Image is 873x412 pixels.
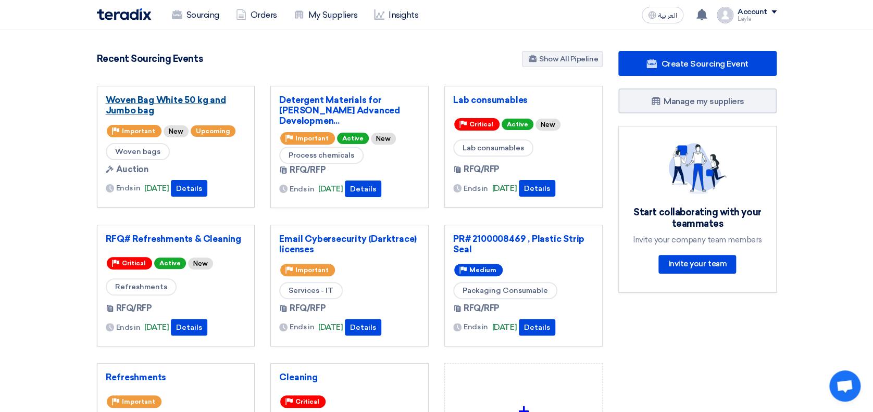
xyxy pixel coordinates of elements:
[345,181,381,197] button: Details
[279,95,420,126] a: Detergent Materials for [PERSON_NAME] Advanced Developmen...
[97,8,151,20] img: Teradix logo
[279,234,420,254] a: Email Cybersecurity (Darktrace) licenses
[97,53,203,65] h4: Recent Sourcing Events
[106,372,246,382] a: Refreshments
[106,278,177,295] span: Refreshments
[318,183,343,195] span: [DATE]
[171,319,207,336] button: Details
[492,183,517,195] span: [DATE]
[116,183,141,194] span: Ends in
[116,322,141,333] span: Ends in
[106,143,170,160] span: Woven bags
[738,8,767,17] div: Account
[453,139,533,157] span: Lab consumables
[502,119,533,130] span: Active
[464,183,488,194] span: Ends in
[337,133,369,144] span: Active
[469,121,493,128] span: Critical
[279,282,343,299] span: Services - IT
[144,321,169,333] span: [DATE]
[661,59,748,69] span: Create Sourcing Event
[116,163,148,176] span: Auction
[453,282,557,299] span: Packaging Consumable
[519,180,555,197] button: Details
[106,234,246,244] a: RFQ# Refreshments & Cleaning
[122,260,146,267] span: Critical
[522,51,603,67] a: Show All Pipeline
[464,321,488,332] span: Ends in
[492,321,517,333] span: [DATE]
[366,4,427,27] a: Insights
[295,135,329,142] span: Important
[191,125,235,137] span: Upcoming
[290,164,326,176] span: RFQ/RFP
[290,321,314,332] span: Ends in
[290,302,326,315] span: RFQ/RFP
[106,95,246,115] a: Woven Bag White 50 kg and Jumbo bag
[631,207,764,230] div: Start collaborating with your teammates
[122,398,155,405] span: Important
[371,133,396,145] div: New
[618,88,777,113] a: Manage my suppliers
[345,319,381,336] button: Details
[519,319,555,336] button: Details
[469,266,496,274] span: Medium
[279,372,420,382] a: Cleaning
[188,257,213,269] div: New
[717,7,733,23] img: profile_test.png
[464,302,500,315] span: RFQ/RFP
[290,184,314,195] span: Ends in
[285,4,366,27] a: My Suppliers
[154,257,186,269] span: Active
[164,4,228,27] a: Sourcing
[453,234,594,254] a: PR# 2100008469 , Plastic Strip Seal
[658,255,735,274] a: Invite your team
[279,147,364,164] span: Process chemicals
[738,16,777,22] div: Layla
[228,4,285,27] a: Orders
[668,143,727,194] img: invite_your_team.svg
[631,235,764,244] div: Invite your company team members
[318,321,343,333] span: [DATE]
[464,163,500,176] span: RFQ/RFP
[164,125,189,137] div: New
[829,370,860,402] div: Open chat
[295,266,329,274] span: Important
[122,127,155,135] span: Important
[535,119,560,131] div: New
[658,12,677,19] span: العربية
[144,183,169,195] span: [DATE]
[116,302,152,315] span: RFQ/RFP
[171,180,207,197] button: Details
[453,95,594,105] a: Lab consumables
[642,7,683,23] button: العربية
[295,398,319,405] span: Critical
